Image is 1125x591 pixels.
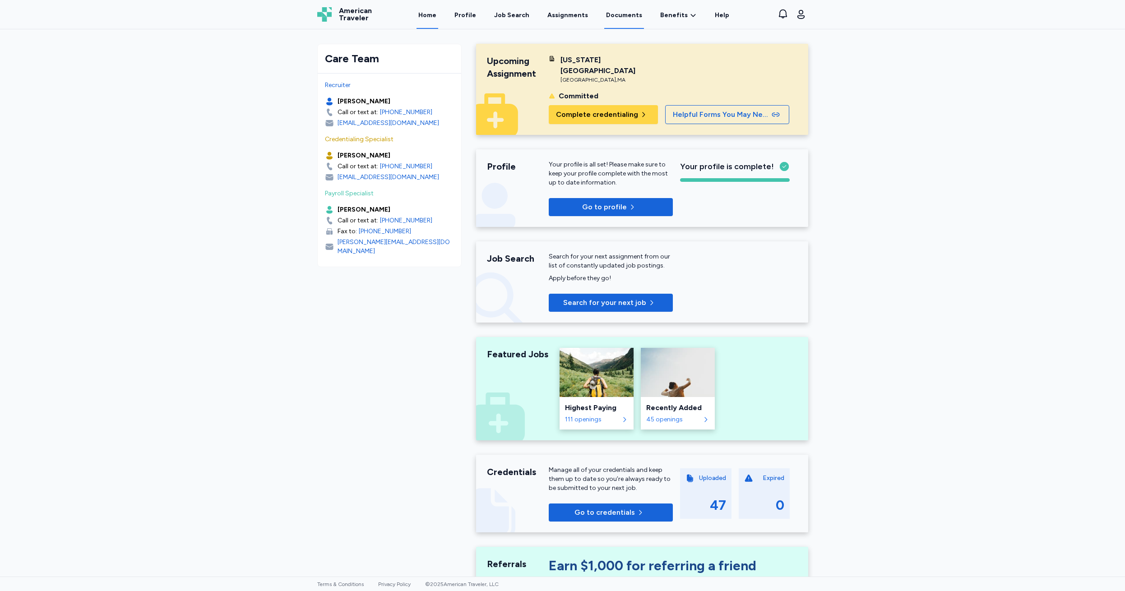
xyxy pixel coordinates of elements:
[380,216,432,225] a: [PHONE_NUMBER]
[487,466,549,478] div: Credentials
[646,402,709,413] div: Recently Added
[549,503,673,522] button: Go to credentials
[338,173,439,182] div: [EMAIL_ADDRESS][DOMAIN_NAME]
[338,151,390,160] div: [PERSON_NAME]
[338,162,378,171] div: Call or text at:
[359,227,411,236] a: [PHONE_NUMBER]
[417,1,438,29] a: Home
[549,466,673,493] div: Manage all of your credentials and keep them up to date so you’re always ready to be submitted to...
[673,109,769,120] span: Helpful Forms You May Need
[646,415,700,424] div: 45 openings
[604,1,644,29] a: Documents
[339,7,372,22] span: American Traveler
[560,348,634,397] img: Highest Paying
[560,76,673,83] div: [GEOGRAPHIC_DATA] , MA
[563,297,646,308] span: Search for your next job
[641,348,715,397] img: Recently Added
[641,348,715,429] a: Recently AddedRecently Added45 openings
[549,558,789,577] div: Earn $1,000 for referring a friend
[549,160,673,187] p: Your profile is all set! Please make sure to keep your profile complete with the most up to date ...
[549,252,673,270] div: Search for your next assignment from our list of constantly updated job postings.
[378,581,411,587] a: Privacy Policy
[660,11,697,20] a: Benefits
[338,97,390,106] div: [PERSON_NAME]
[556,109,638,120] span: Complete credentialing
[338,108,378,117] div: Call or text at:
[425,581,499,587] span: © 2025 American Traveler, LLC
[487,252,549,265] div: Job Search
[338,227,357,236] div: Fax to:
[317,581,364,587] a: Terms & Conditions
[549,274,673,283] div: Apply before they go!
[317,7,332,22] img: Logo
[487,558,549,570] div: Referrals
[680,160,774,173] span: Your profile is complete!
[380,162,432,171] a: [PHONE_NUMBER]
[565,415,619,424] div: 111 openings
[665,105,789,124] button: Helpful Forms You May Need
[582,202,627,212] p: Go to profile
[325,51,454,66] div: Care Team
[338,205,390,214] div: [PERSON_NAME]
[325,135,454,144] div: Credentialing Specialist
[487,160,549,173] div: Profile
[338,119,439,128] div: [EMAIL_ADDRESS][DOMAIN_NAME]
[549,105,658,124] button: Complete credentialing
[574,507,635,518] span: Go to credentials
[325,81,454,90] div: Recruiter
[565,402,628,413] div: Highest Paying
[776,497,784,513] div: 0
[494,11,529,20] div: Job Search
[338,238,454,256] div: [PERSON_NAME][EMAIL_ADDRESS][DOMAIN_NAME]
[763,474,784,483] div: Expired
[325,189,454,198] div: Payroll Specialist
[549,294,673,312] button: Search for your next job
[560,55,673,76] div: [US_STATE][GEOGRAPHIC_DATA]
[487,55,549,80] div: Upcoming Assignment
[699,474,726,483] div: Uploaded
[487,348,549,360] div: Featured Jobs
[660,11,688,20] span: Benefits
[549,198,673,216] button: Go to profile
[338,216,378,225] div: Call or text at:
[380,108,432,117] a: [PHONE_NUMBER]
[559,91,598,102] div: Committed
[710,497,726,513] div: 47
[560,348,634,429] a: Highest PayingHighest Paying111 openings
